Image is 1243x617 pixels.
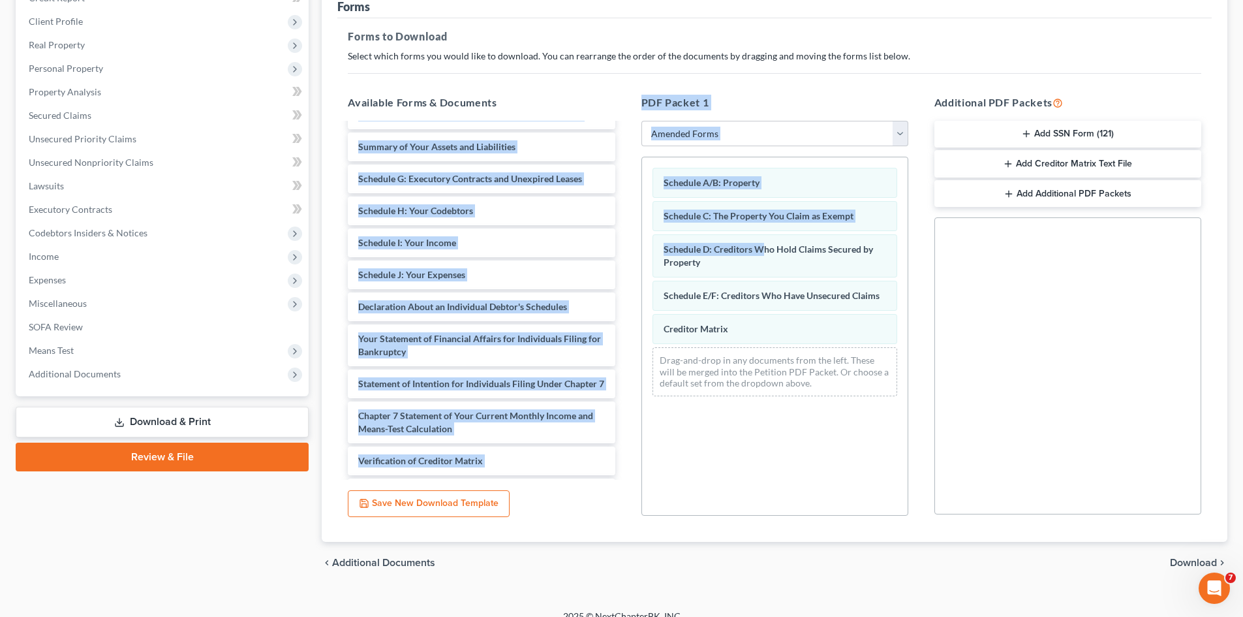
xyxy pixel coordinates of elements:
span: Lawsuits [29,180,64,191]
span: 7 [1225,573,1236,583]
h5: PDF Packet 1 [641,95,908,110]
a: Executory Contracts [18,198,309,221]
span: Creditor Matrix [664,323,728,334]
span: Schedule A/B: Property [664,177,760,188]
iframe: Intercom live chat [1199,573,1230,604]
button: Save New Download Template [348,490,510,518]
span: Secured Claims [29,110,91,121]
h5: Available Forms & Documents [348,95,615,110]
span: Schedule G: Executory Contracts and Unexpired Leases [358,173,582,184]
span: Statement of Intention for Individuals Filing Under Chapter 7 [358,378,604,389]
span: Download [1170,558,1217,568]
button: Add Additional PDF Packets [934,180,1201,208]
span: Summary of Your Assets and Liabilities [358,141,515,152]
a: Review & File [16,443,309,471]
span: Verification of Creditor Matrix [358,455,483,466]
span: Schedule H: Your Codebtors [358,205,473,216]
span: Means Test [29,345,74,356]
a: SOFA Review [18,315,309,339]
a: chevron_left Additional Documents [322,558,435,568]
span: Unsecured Nonpriority Claims [29,157,153,168]
span: Additional Documents [332,558,435,568]
h5: Forms to Download [348,29,1201,44]
a: Unsecured Nonpriority Claims [18,151,309,174]
span: Chapter 7 Statement of Your Current Monthly Income and Means-Test Calculation [358,410,593,434]
button: Add Creditor Matrix Text File [934,150,1201,178]
i: chevron_left [322,558,332,568]
span: Personal Property [29,63,103,74]
span: Schedule J: Your Expenses [358,269,465,280]
span: Expenses [29,274,66,285]
span: Property Analysis [29,86,101,97]
span: Declaration About an Individual Debtor's Schedules [358,301,567,312]
span: Schedule I: Your Income [358,237,456,248]
h5: Additional PDF Packets [934,95,1201,110]
a: Unsecured Priority Claims [18,127,309,151]
i: chevron_right [1217,558,1227,568]
div: Drag-and-drop in any documents from the left. These will be merged into the Petition PDF Packet. ... [652,347,897,396]
span: Unsecured Priority Claims [29,133,136,144]
span: Miscellaneous [29,298,87,309]
a: Secured Claims [18,104,309,127]
span: Codebtors Insiders & Notices [29,227,147,238]
span: Real Property [29,39,85,50]
button: Add SSN Form (121) [934,121,1201,148]
span: Schedule D: Creditors Who Hold Claims Secured by Property [664,244,873,268]
button: Download chevron_right [1170,558,1227,568]
span: Client Profile [29,16,83,27]
span: Schedule C: The Property You Claim as Exempt [664,210,853,221]
p: Select which forms you would like to download. You can rearrange the order of the documents by dr... [348,50,1201,63]
a: Download & Print [16,407,309,437]
span: SOFA Review [29,321,83,332]
span: Executory Contracts [29,204,112,215]
span: Schedule E/F: Creditors Who Have Unsecured Claims [664,290,880,301]
span: Additional Documents [29,368,121,379]
a: Property Analysis [18,80,309,104]
a: Lawsuits [18,174,309,198]
span: Income [29,251,59,262]
span: Your Statement of Financial Affairs for Individuals Filing for Bankruptcy [358,333,601,357]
